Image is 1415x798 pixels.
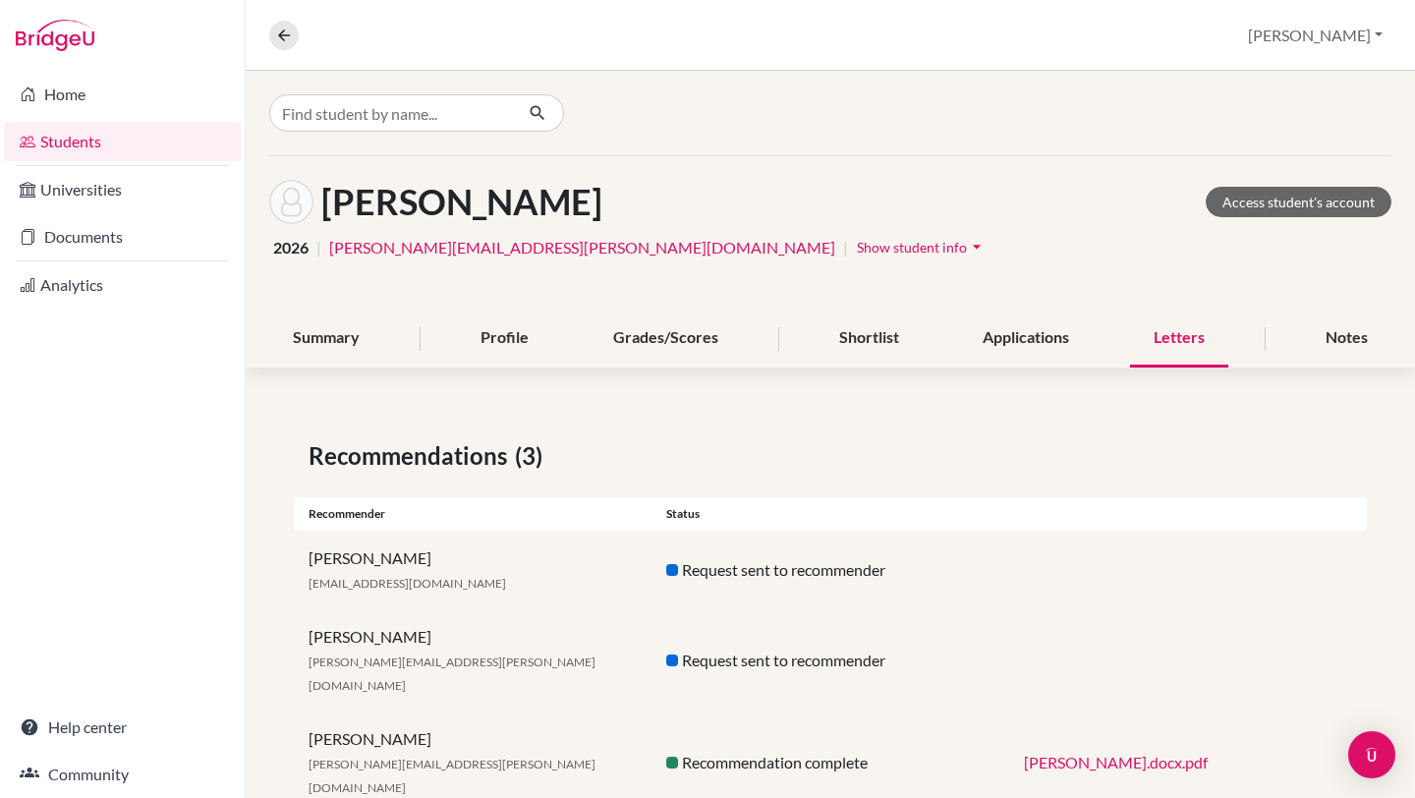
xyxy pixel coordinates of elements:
div: Status [651,505,1009,523]
button: [PERSON_NAME] [1239,17,1391,54]
span: Recommendations [309,438,515,474]
div: Shortlist [816,310,923,368]
a: [PERSON_NAME][EMAIL_ADDRESS][PERSON_NAME][DOMAIN_NAME] [329,236,835,259]
span: [EMAIL_ADDRESS][DOMAIN_NAME] [309,576,506,591]
div: Applications [959,310,1093,368]
span: | [843,236,848,259]
a: Analytics [4,265,241,305]
div: Open Intercom Messenger [1348,731,1395,778]
h1: [PERSON_NAME] [321,181,602,223]
span: 2026 [273,236,309,259]
div: Recommender [294,505,651,523]
div: Notes [1302,310,1391,368]
a: Access student's account [1206,187,1391,217]
a: Students [4,122,241,161]
img: Bridge-U [16,20,94,51]
div: Profile [457,310,552,368]
div: [PERSON_NAME] [294,625,651,696]
div: Grades/Scores [590,310,742,368]
div: Summary [269,310,383,368]
a: Home [4,75,241,114]
div: Recommendation complete [651,751,1009,774]
img: Marvin Tróchez's avatar [269,180,313,224]
a: [PERSON_NAME].docx.pdf [1024,753,1208,771]
div: Request sent to recommender [651,558,1009,582]
span: [PERSON_NAME][EMAIL_ADDRESS][PERSON_NAME][DOMAIN_NAME] [309,757,595,795]
a: Community [4,755,241,794]
a: Documents [4,217,241,256]
a: Universities [4,170,241,209]
i: arrow_drop_down [967,237,987,256]
button: Show student infoarrow_drop_down [856,232,988,262]
span: (3) [515,438,550,474]
div: [PERSON_NAME] [294,546,651,594]
span: Show student info [857,239,967,256]
div: Letters [1130,310,1228,368]
div: [PERSON_NAME] [294,727,651,798]
span: [PERSON_NAME][EMAIL_ADDRESS][PERSON_NAME][DOMAIN_NAME] [309,655,595,693]
span: | [316,236,321,259]
a: Help center [4,708,241,747]
input: Find student by name... [269,94,513,132]
div: Request sent to recommender [651,649,1009,672]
